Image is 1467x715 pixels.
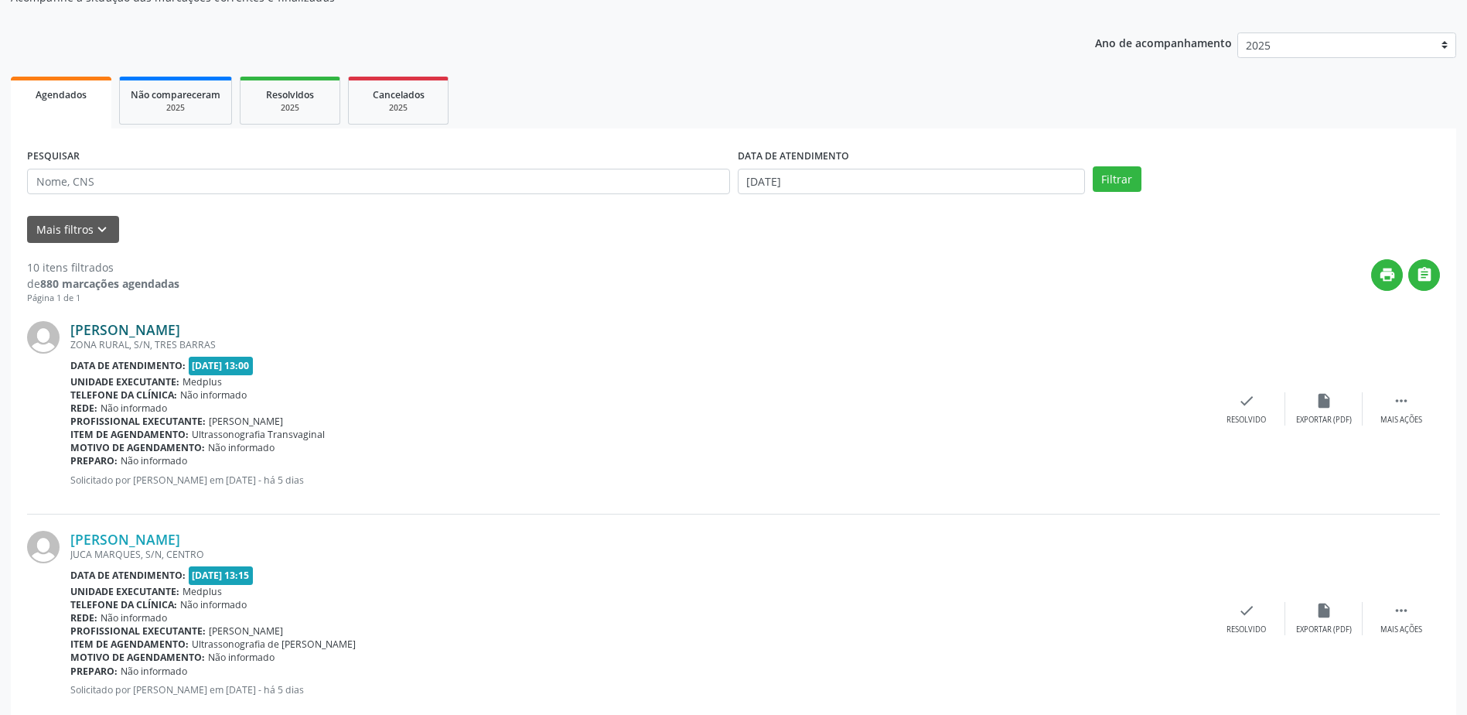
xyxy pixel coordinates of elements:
[27,275,179,292] div: de
[70,569,186,582] b: Data de atendimento:
[738,169,1085,195] input: Selecione um intervalo
[27,292,179,305] div: Página 1 de 1
[121,665,187,678] span: Não informado
[192,428,325,441] span: Ultrassonografia Transvaginal
[1380,415,1422,426] div: Mais ações
[70,388,177,402] b: Telefone da clínica:
[27,531,60,563] img: img
[27,169,730,195] input: Nome, CNS
[189,357,254,375] span: [DATE] 13:00
[94,221,111,238] i: keyboard_arrow_down
[70,665,118,678] b: Preparo:
[27,216,119,243] button: Mais filtroskeyboard_arrow_down
[70,638,189,651] b: Item de agendamento:
[1416,266,1433,283] i: 
[70,415,206,428] b: Profissional executante:
[70,375,179,388] b: Unidade executante:
[121,454,187,467] span: Não informado
[70,683,1208,696] p: Solicitado por [PERSON_NAME] em [DATE] - há 5 dias
[131,102,220,114] div: 2025
[70,338,1208,351] div: ZONA RURAL, S/N, TRES BARRAS
[738,145,849,169] label: DATA DE ATENDIMENTO
[266,88,314,101] span: Resolvidos
[70,548,1208,561] div: JUCA MARQUES, S/N, CENTRO
[27,145,80,169] label: PESQUISAR
[27,259,179,275] div: 10 itens filtrados
[1371,259,1403,291] button: print
[251,102,329,114] div: 2025
[27,321,60,354] img: img
[209,624,283,638] span: [PERSON_NAME]
[70,474,1208,487] p: Solicitado por [PERSON_NAME] em [DATE] - há 5 dias
[1379,266,1396,283] i: print
[1393,392,1410,409] i: 
[189,566,254,584] span: [DATE] 13:15
[1238,602,1255,619] i: check
[192,638,356,651] span: Ultrassonografia de [PERSON_NAME]
[70,611,97,624] b: Rede:
[1226,624,1266,635] div: Resolvido
[208,441,275,454] span: Não informado
[70,531,180,548] a: [PERSON_NAME]
[180,598,247,611] span: Não informado
[1315,602,1332,619] i: insert_drive_file
[70,428,189,441] b: Item de agendamento:
[1393,602,1410,619] i: 
[183,375,222,388] span: Medplus
[1095,32,1232,52] p: Ano de acompanhamento
[180,388,247,402] span: Não informado
[40,276,179,291] strong: 880 marcações agendadas
[70,598,177,611] b: Telefone da clínica:
[209,415,283,428] span: [PERSON_NAME]
[70,359,186,372] b: Data de atendimento:
[70,402,97,415] b: Rede:
[1238,392,1255,409] i: check
[1226,415,1266,426] div: Resolvido
[183,585,222,598] span: Medplus
[70,321,180,338] a: [PERSON_NAME]
[131,88,220,101] span: Não compareceram
[70,585,179,598] b: Unidade executante:
[1296,624,1352,635] div: Exportar (PDF)
[70,441,205,454] b: Motivo de agendamento:
[1408,259,1440,291] button: 
[1296,415,1352,426] div: Exportar (PDF)
[101,402,167,415] span: Não informado
[70,624,206,638] b: Profissional executante:
[70,651,205,664] b: Motivo de agendamento:
[70,454,118,467] b: Preparo:
[373,88,425,101] span: Cancelados
[36,88,87,101] span: Agendados
[101,611,167,624] span: Não informado
[1380,624,1422,635] div: Mais ações
[1315,392,1332,409] i: insert_drive_file
[360,102,437,114] div: 2025
[208,651,275,664] span: Não informado
[1093,166,1141,193] button: Filtrar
